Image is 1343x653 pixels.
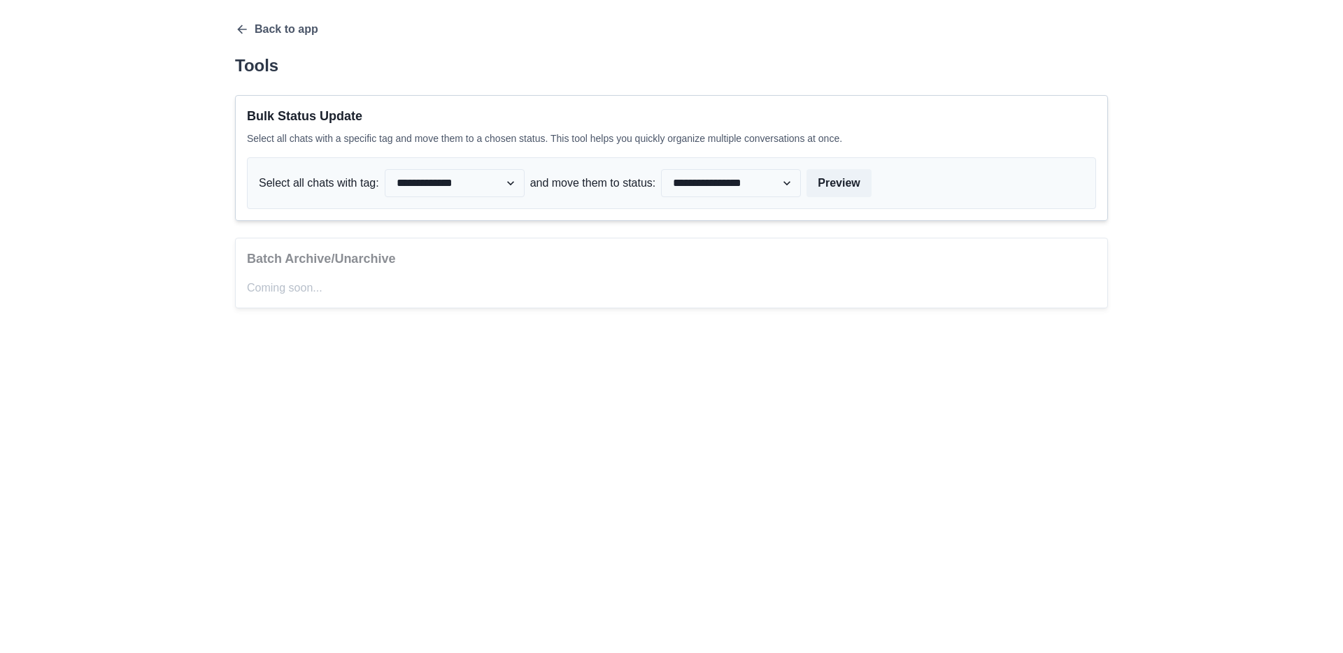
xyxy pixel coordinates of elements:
p: Select all chats with tag: [259,175,379,192]
button: Preview [806,169,871,197]
p: Coming soon... [247,280,1096,296]
p: Batch Archive/Unarchive [247,250,1096,268]
p: Bulk Status Update [247,107,1096,126]
button: Back to app [235,22,318,36]
p: Tools [235,53,1108,78]
p: and move them to status: [530,175,656,192]
p: Select all chats with a specific tag and move them to a chosen status. This tool helps you quickl... [247,131,1096,146]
